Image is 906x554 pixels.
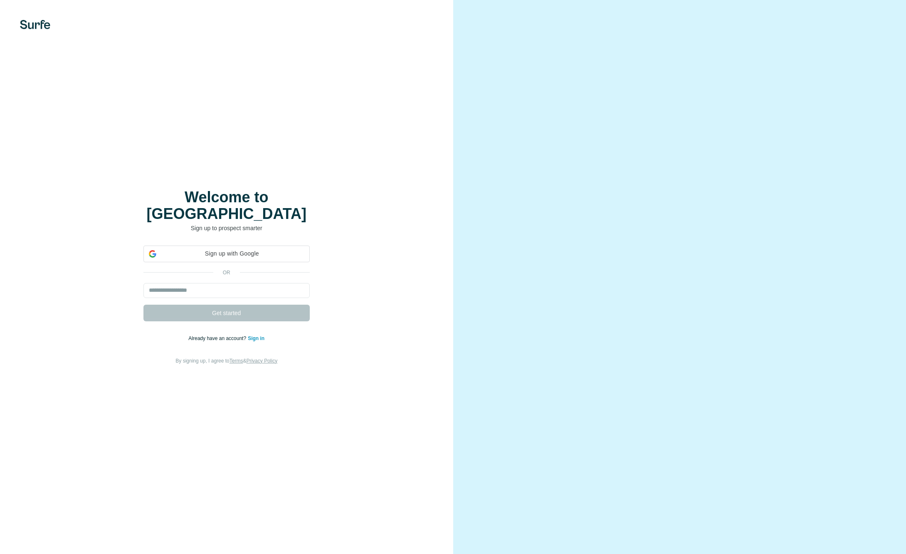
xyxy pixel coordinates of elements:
[175,358,277,364] span: By signing up, I agree to &
[246,358,277,364] a: Privacy Policy
[230,358,243,364] a: Terms
[188,335,248,341] span: Already have an account?
[213,269,240,276] p: or
[20,20,50,29] img: Surfe's logo
[160,249,304,258] span: Sign up with Google
[143,224,310,232] p: Sign up to prospect smarter
[143,189,310,222] h1: Welcome to [GEOGRAPHIC_DATA]
[248,335,264,341] a: Sign in
[143,246,310,262] div: Sign up with Google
